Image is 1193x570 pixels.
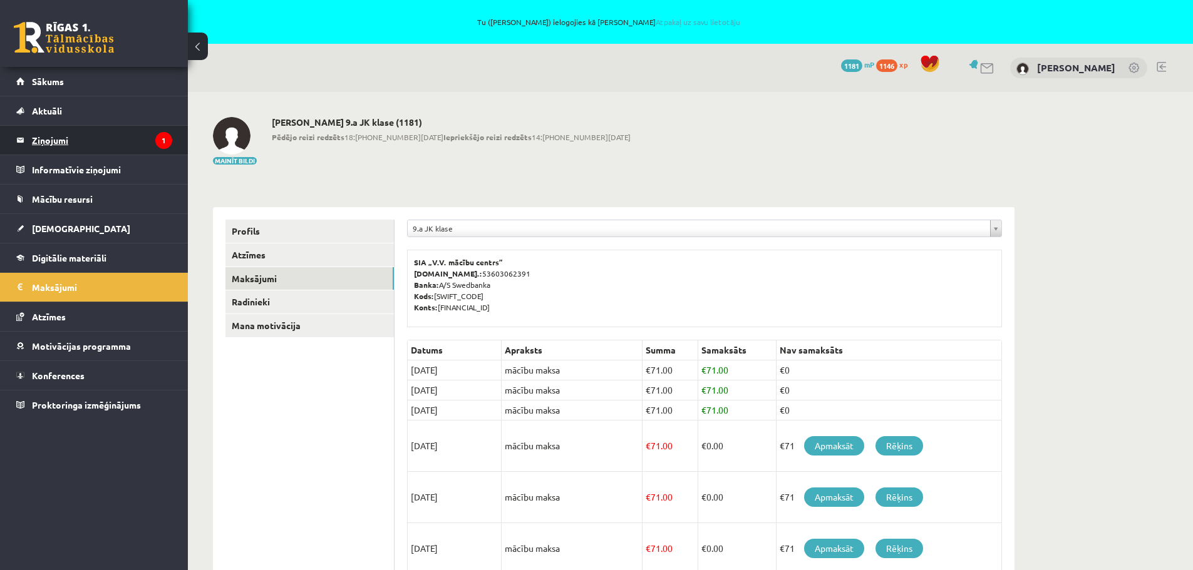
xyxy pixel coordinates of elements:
b: [DOMAIN_NAME].: [414,268,482,278]
td: 71.00 [643,380,698,400]
td: mācību maksa [502,400,643,420]
span: [DEMOGRAPHIC_DATA] [32,223,130,234]
a: Konferences [16,361,172,390]
span: 18:[PHONE_NUMBER][DATE] 14:[PHONE_NUMBER][DATE] [272,131,631,143]
span: Atzīmes [32,311,66,322]
p: 53603062391 A/S Swedbanka [SWIFT_CODE] [FINANCIAL_ID] [414,257,995,313]
td: mācību maksa [502,472,643,523]
th: Samaksāts [698,340,776,360]
a: Rīgas 1. Tālmācības vidusskola [14,22,114,53]
span: € [701,440,706,451]
a: 1181 mP [841,59,874,69]
span: Tu ([PERSON_NAME]) ielogojies kā [PERSON_NAME] [144,18,1074,26]
td: 71.00 [698,380,776,400]
a: Atpakaļ uz savu lietotāju [656,17,740,27]
a: Motivācijas programma [16,332,172,360]
a: Proktoringa izmēģinājums [16,390,172,419]
a: Sākums [16,67,172,96]
span: Aktuāli [32,105,62,116]
legend: Informatīvie ziņojumi [32,155,172,184]
a: Rēķins [875,436,923,455]
a: [DEMOGRAPHIC_DATA] [16,214,172,243]
td: 71.00 [698,360,776,380]
a: Radinieki [225,290,394,313]
a: Digitālie materiāli [16,243,172,272]
img: Ance Āboliņa [1016,63,1029,75]
td: [DATE] [408,420,502,472]
a: Atzīmes [16,302,172,331]
span: € [701,491,706,502]
span: € [701,404,706,415]
td: €0 [776,360,1001,380]
b: Banka: [414,280,439,290]
td: mācību maksa [502,420,643,472]
b: Iepriekšējo reizi redzēts [443,132,532,142]
th: Nav samaksāts [776,340,1001,360]
a: [PERSON_NAME] [1037,61,1115,74]
legend: Ziņojumi [32,126,172,155]
button: Mainīt bildi [213,157,257,165]
a: 1146 xp [876,59,914,69]
span: € [701,384,706,395]
td: 71.00 [643,420,698,472]
td: €0 [776,400,1001,420]
td: €71 [776,420,1001,472]
td: [DATE] [408,380,502,400]
a: Maksājumi [16,273,172,302]
td: [DATE] [408,400,502,420]
td: 0.00 [698,420,776,472]
span: € [646,364,651,375]
span: xp [899,59,907,69]
h2: [PERSON_NAME] 9.a JK klase (1181) [272,117,631,128]
img: Ance Āboliņa [213,117,250,155]
a: Ziņojumi1 [16,126,172,155]
span: Sākums [32,76,64,87]
a: Mana motivācija [225,314,394,337]
td: [DATE] [408,360,502,380]
td: 71.00 [643,400,698,420]
a: Atzīmes [225,243,394,267]
a: Informatīvie ziņojumi [16,155,172,184]
span: Proktoringa izmēģinājums [32,399,141,410]
td: €71 [776,472,1001,523]
i: 1 [155,132,172,149]
span: € [646,440,651,451]
span: Digitālie materiāli [32,252,106,263]
td: 71.00 [698,400,776,420]
span: 1181 [841,59,862,72]
a: Rēķins [875,487,923,507]
span: mP [864,59,874,69]
b: Konts: [414,302,438,312]
legend: Maksājumi [32,273,172,302]
a: Apmaksāt [804,539,864,558]
span: € [646,491,651,502]
span: 9.a JK klase [413,220,985,237]
th: Apraksts [502,340,643,360]
td: 0.00 [698,472,776,523]
span: 1146 [876,59,897,72]
span: Motivācijas programma [32,340,131,352]
a: Apmaksāt [804,487,864,507]
b: Kods: [414,291,434,301]
b: Pēdējo reizi redzēts [272,132,344,142]
td: mācību maksa [502,360,643,380]
span: Konferences [32,370,85,381]
a: Profils [225,220,394,243]
a: Apmaksāt [804,436,864,455]
span: € [646,384,651,395]
a: Aktuāli [16,96,172,125]
a: Mācību resursi [16,185,172,213]
span: € [646,542,651,554]
th: Summa [643,340,698,360]
td: mācību maksa [502,380,643,400]
a: 9.a JK klase [408,220,1001,237]
span: € [701,364,706,375]
td: 71.00 [643,472,698,523]
span: € [646,404,651,415]
td: [DATE] [408,472,502,523]
span: € [701,542,706,554]
td: €0 [776,380,1001,400]
th: Datums [408,340,502,360]
td: 71.00 [643,360,698,380]
b: SIA „V.V. mācību centrs” [414,257,504,267]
